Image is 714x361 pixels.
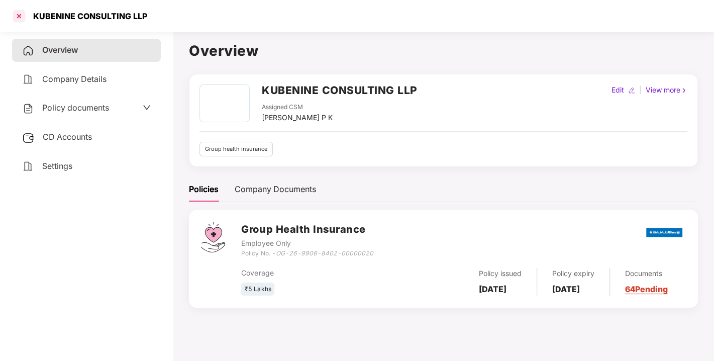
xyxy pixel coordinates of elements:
[201,222,225,252] img: svg+xml;base64,PHN2ZyB4bWxucz0iaHR0cDovL3d3dy53My5vcmcvMjAwMC9zdmciIHdpZHRoPSI0Ny43MTQiIGhlaWdodD...
[42,103,109,113] span: Policy documents
[199,142,273,156] div: Group health insurance
[42,74,107,84] span: Company Details
[625,284,668,294] a: 64 Pending
[27,11,147,21] div: KUBENINE CONSULTING LLP
[22,103,34,115] img: svg+xml;base64,PHN2ZyB4bWxucz0iaHR0cDovL3d3dy53My5vcmcvMjAwMC9zdmciIHdpZHRoPSIyNCIgaGVpZ2h0PSIyNC...
[22,132,35,144] img: svg+xml;base64,PHN2ZyB3aWR0aD0iMjUiIGhlaWdodD0iMjQiIHZpZXdCb3g9IjAgMCAyNSAyNCIgZmlsbD0ibm9uZSIgeG...
[241,249,373,258] div: Policy No. -
[646,221,682,244] img: bajaj.png
[241,222,373,237] h3: Group Health Insurance
[552,268,594,279] div: Policy expiry
[43,132,92,142] span: CD Accounts
[644,84,689,96] div: View more
[262,82,418,99] h2: KUBENINE CONSULTING LLP
[143,104,151,112] span: down
[241,267,389,279] div: Coverage
[42,161,72,171] span: Settings
[189,183,219,196] div: Policies
[479,268,522,279] div: Policy issued
[42,45,78,55] span: Overview
[241,238,373,249] div: Employee Only
[628,87,635,94] img: editIcon
[235,183,316,196] div: Company Documents
[479,284,506,294] b: [DATE]
[552,284,580,294] b: [DATE]
[22,45,34,57] img: svg+xml;base64,PHN2ZyB4bWxucz0iaHR0cDovL3d3dy53My5vcmcvMjAwMC9zdmciIHdpZHRoPSIyNCIgaGVpZ2h0PSIyNC...
[609,84,626,96] div: Edit
[680,87,687,94] img: rightIcon
[189,40,698,62] h1: Overview
[637,84,644,96] div: |
[22,73,34,85] img: svg+xml;base64,PHN2ZyB4bWxucz0iaHR0cDovL3d3dy53My5vcmcvMjAwMC9zdmciIHdpZHRoPSIyNCIgaGVpZ2h0PSIyNC...
[22,160,34,172] img: svg+xml;base64,PHN2ZyB4bWxucz0iaHR0cDovL3d3dy53My5vcmcvMjAwMC9zdmciIHdpZHRoPSIyNCIgaGVpZ2h0PSIyNC...
[625,268,668,279] div: Documents
[262,112,333,123] div: [PERSON_NAME] P K
[262,103,333,112] div: Assigned CSM
[275,249,373,257] i: OG-26-9906-8402-00000020
[241,283,274,296] div: ₹5 Lakhs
